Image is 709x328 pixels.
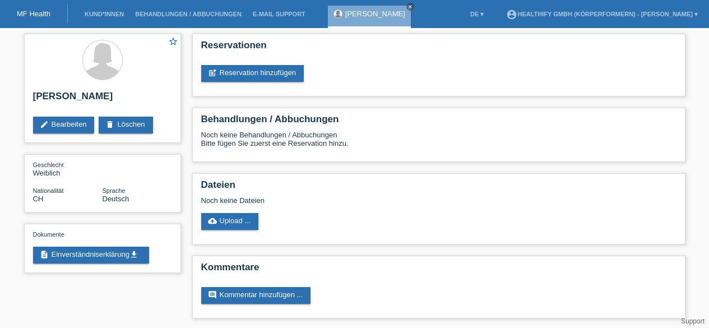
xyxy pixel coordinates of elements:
[33,117,95,133] a: editBearbeiten
[33,161,64,168] span: Geschlecht
[103,187,126,194] span: Sprache
[201,131,676,156] div: Noch keine Behandlungen / Abbuchungen Bitte fügen Sie zuerst eine Reservation hinzu.
[208,68,217,77] i: post_add
[201,196,544,205] div: Noch keine Dateien
[407,4,413,10] i: close
[345,10,405,18] a: [PERSON_NAME]
[33,187,64,194] span: Nationalität
[33,160,103,177] div: Weiblich
[465,11,489,17] a: DE ▾
[99,117,152,133] a: deleteLöschen
[201,262,676,279] h2: Kommentare
[129,11,247,17] a: Behandlungen / Abbuchungen
[168,36,178,48] a: star_border
[40,250,49,259] i: description
[33,195,44,203] span: Schweiz
[201,179,676,196] h2: Dateien
[201,114,676,131] h2: Behandlungen / Abbuchungen
[681,317,705,325] a: Support
[208,290,217,299] i: comment
[129,250,138,259] i: get_app
[33,247,149,264] a: descriptionEinverständniserklärungget_app
[103,195,129,203] span: Deutsch
[247,11,311,17] a: E-Mail Support
[201,213,259,230] a: cloud_uploadUpload ...
[168,36,178,47] i: star_border
[105,120,114,129] i: delete
[33,231,64,238] span: Dokumente
[201,287,311,304] a: commentKommentar hinzufügen ...
[208,216,217,225] i: cloud_upload
[406,3,414,11] a: close
[79,11,129,17] a: Kund*innen
[201,40,676,57] h2: Reservationen
[201,65,304,82] a: post_addReservation hinzufügen
[501,11,703,17] a: account_circleHealthify GmbH (Körperformern) - [PERSON_NAME] ▾
[506,9,517,20] i: account_circle
[40,120,49,129] i: edit
[33,91,172,108] h2: [PERSON_NAME]
[17,10,50,18] a: MF Health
